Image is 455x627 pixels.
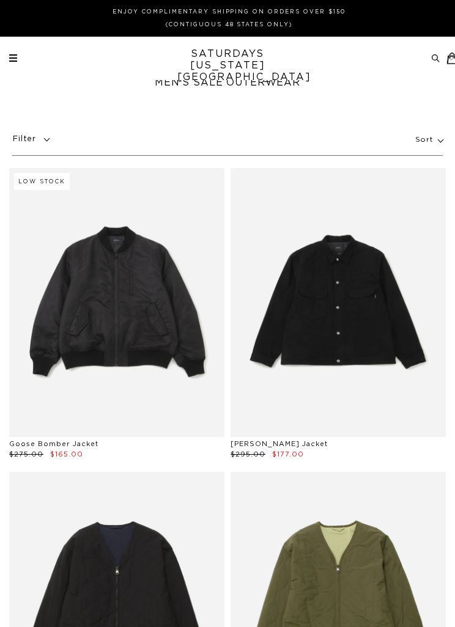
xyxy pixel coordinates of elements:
p: Enjoy Complimentary Shipping on Orders Over $150 [14,7,444,16]
p: Sort [415,126,443,154]
p: Filter [12,129,55,150]
span: $295.00 [231,451,265,458]
a: [PERSON_NAME] Jacket [231,441,328,447]
p: (Contiguous 48 States Only) [14,20,444,29]
a: SATURDAYS[US_STATE][GEOGRAPHIC_DATA] [177,48,278,83]
div: Low Stock [14,173,70,190]
a: 0 [446,53,449,64]
a: Goose Bomber Jacket [9,441,98,447]
span: $177.00 [272,451,304,458]
span: $275.00 [9,451,43,458]
span: $165.00 [50,451,83,458]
